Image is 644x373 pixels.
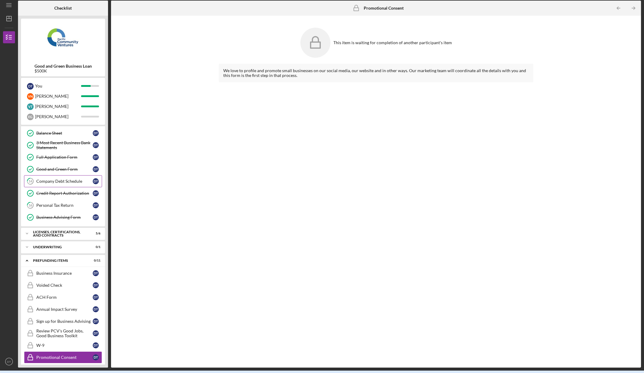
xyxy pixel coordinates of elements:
[27,83,34,90] div: D T
[36,215,93,220] div: Business Advising Form
[35,91,81,101] div: [PERSON_NAME]
[36,355,93,360] div: Promotional Consent
[93,142,99,148] div: D T
[333,40,452,45] div: This item is waiting for completion of another participant's item
[24,339,102,351] a: W-9DT
[27,114,34,120] div: E G
[93,130,99,136] div: D T
[93,214,99,220] div: D T
[24,151,102,163] a: Full Application FormDT
[36,307,93,312] div: Annual Impact Survey
[29,179,32,183] tspan: 14
[93,330,99,336] div: D T
[24,291,102,303] a: ACH FormDT
[36,283,93,288] div: Voided Check
[35,81,81,91] div: You
[24,211,102,223] a: Business Advising FormDT
[33,245,86,249] div: Underwriting
[364,6,404,11] b: Promotional Consent
[27,93,34,100] div: V N
[93,178,99,184] div: D T
[24,127,102,139] a: Balance SheetDT
[36,155,93,160] div: Full Application Form
[35,101,81,112] div: [PERSON_NAME]
[7,360,11,363] text: DT
[36,131,93,136] div: Balance Sheet
[24,351,102,363] a: Promotional ConsentDT
[36,295,93,300] div: ACH Form
[24,279,102,291] a: Voided CheckDT
[21,22,105,58] img: Product logo
[24,267,102,279] a: Business InsuranceDT
[90,232,101,235] div: 5 / 6
[93,282,99,288] div: D T
[24,139,102,151] a: 3 Most Recent Business Bank StatementsDT
[36,319,93,324] div: Sign up for Business Advising
[93,306,99,312] div: D T
[24,199,102,211] a: 16Personal Tax ReturnDT
[36,343,93,348] div: W-9
[90,245,101,249] div: 0 / 1
[93,294,99,300] div: D T
[24,187,102,199] a: Credit Report AuthorizationDT
[93,318,99,324] div: D T
[54,6,72,11] b: Checklist
[36,329,93,338] div: Review PCV's Good Jobs, Good Business Toolkit
[33,259,86,262] div: Prefunding Items
[93,342,99,348] div: D T
[3,356,15,368] button: DT
[35,112,81,122] div: [PERSON_NAME]
[93,270,99,276] div: D T
[93,354,99,360] div: D T
[36,179,93,184] div: Company Debt Schedule
[93,202,99,208] div: D T
[24,315,102,327] a: Sign up for Business AdvisingDT
[29,203,32,207] tspan: 16
[36,271,93,276] div: Business Insurance
[27,103,34,110] div: V T
[35,69,92,73] div: $500K
[93,190,99,196] div: D T
[36,203,93,208] div: Personal Tax Return
[24,327,102,339] a: Review PCV's Good Jobs, Good Business ToolkitDT
[33,230,86,237] div: Licenses, Certifications, and Contracts
[93,154,99,160] div: D T
[24,163,102,175] a: Good and Green FormDT
[219,64,533,82] div: We love to profile and promote small businesses on our social media, our website and in other way...
[90,259,101,262] div: 0 / 11
[24,303,102,315] a: Annual Impact SurveyDT
[35,64,92,69] b: Good and Green Business Loan
[36,191,93,196] div: Credit Report Authorization
[24,175,102,187] a: 14Company Debt ScheduleDT
[93,166,99,172] div: D T
[36,167,93,172] div: Good and Green Form
[36,140,93,150] div: 3 Most Recent Business Bank Statements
